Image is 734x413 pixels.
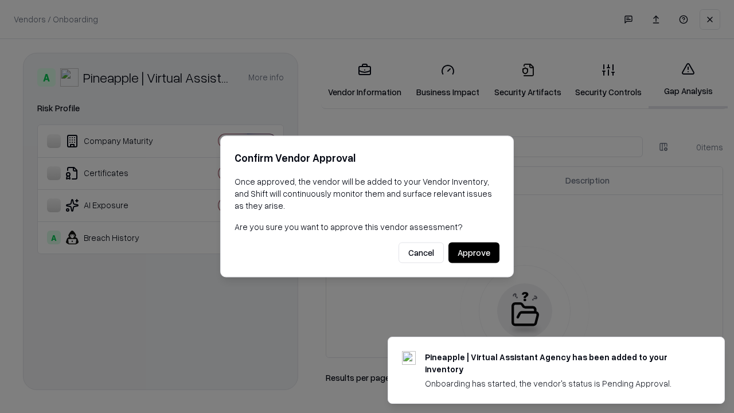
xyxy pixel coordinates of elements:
[448,243,499,263] button: Approve
[402,351,416,365] img: trypineapple.com
[425,351,697,375] div: Pineapple | Virtual Assistant Agency has been added to your inventory
[235,221,499,233] p: Are you sure you want to approve this vendor assessment?
[425,377,697,389] div: Onboarding has started, the vendor's status is Pending Approval.
[399,243,444,263] button: Cancel
[235,150,499,166] h2: Confirm Vendor Approval
[235,176,499,212] p: Once approved, the vendor will be added to your Vendor Inventory, and Shift will continuously mon...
